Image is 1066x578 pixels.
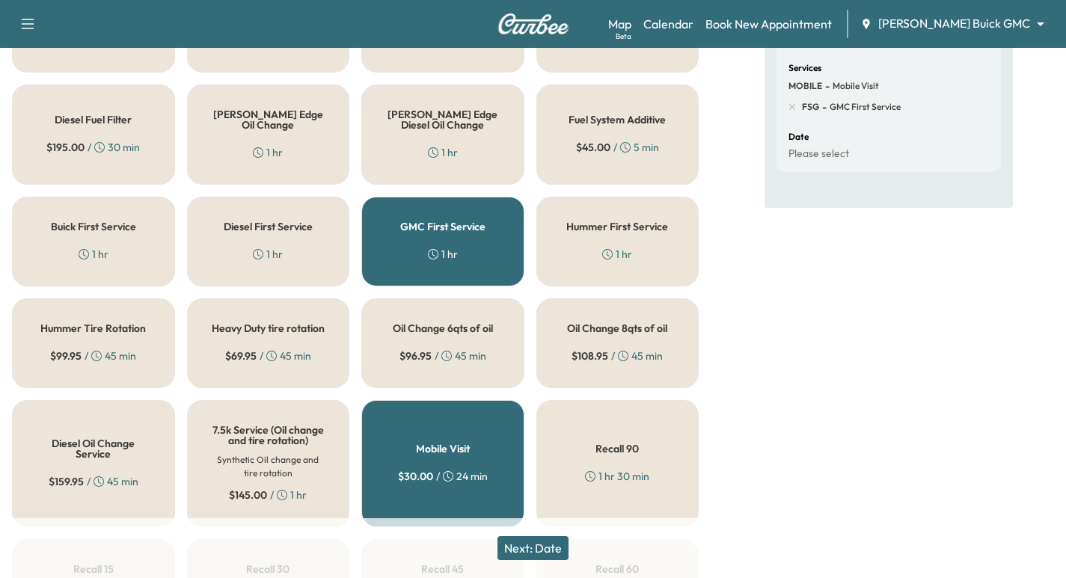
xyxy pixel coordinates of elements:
[398,469,488,484] div: / 24 min
[602,247,632,262] div: 1 hr
[788,132,809,141] h6: Date
[822,79,830,93] span: -
[878,15,1030,32] span: [PERSON_NAME] Buick GMC
[253,247,283,262] div: 1 hr
[212,323,325,333] h5: Heavy Duty tire rotation
[416,443,470,454] h5: Mobile Visit
[585,469,649,484] div: 1 hr 30 min
[55,114,132,125] h5: Diesel Fuel Filter
[386,109,500,130] h5: [PERSON_NAME] Edge Diesel Oil Change
[616,31,631,42] div: Beta
[224,221,313,232] h5: Diesel First Service
[393,323,493,333] h5: Oil Change 6qts of oil
[225,348,311,363] div: / 45 min
[595,443,639,454] h5: Recall 90
[567,323,667,333] h5: Oil Change 8qts of oil
[819,99,827,114] span: -
[497,536,569,560] button: Next: Date
[572,348,608,363] span: $ 108.95
[788,80,822,92] span: MOBILE
[399,348,486,363] div: / 45 min
[50,348,82,363] span: $ 99.95
[428,145,458,160] div: 1 hr
[49,474,138,489] div: / 45 min
[51,221,136,232] h5: Buick First Service
[788,147,849,161] p: Please select
[566,221,668,232] h5: Hummer First Service
[40,323,146,333] h5: Hummer Tire Rotation
[46,140,85,155] span: $ 195.00
[569,114,666,125] h5: Fuel System Additive
[212,425,325,446] h5: 7.5k Service (Oil change and tire rotation)
[576,140,659,155] div: / 5 min
[37,438,150,459] h5: Diesel Oil Change Service
[428,247,458,262] div: 1 hr
[830,80,879,92] span: Mobile Visit
[212,109,325,130] h5: [PERSON_NAME] Edge Oil Change
[400,221,485,232] h5: GMC First Service
[225,348,257,363] span: $ 69.95
[788,64,821,73] h6: Services
[253,145,283,160] div: 1 hr
[212,453,325,480] h6: Synthetic Oil change and tire rotation
[608,15,631,33] a: MapBeta
[79,247,108,262] div: 1 hr
[49,474,84,489] span: $ 159.95
[802,101,819,113] span: FSG
[497,13,569,34] img: Curbee Logo
[229,488,307,502] div: / 1 hr
[643,15,693,33] a: Calendar
[229,488,267,502] span: $ 145.00
[398,469,433,484] span: $ 30.00
[705,15,832,33] a: Book New Appointment
[46,140,140,155] div: / 30 min
[576,140,610,155] span: $ 45.00
[50,348,136,363] div: / 45 min
[399,348,432,363] span: $ 96.95
[827,101,901,113] span: GMC First Service
[572,348,663,363] div: / 45 min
